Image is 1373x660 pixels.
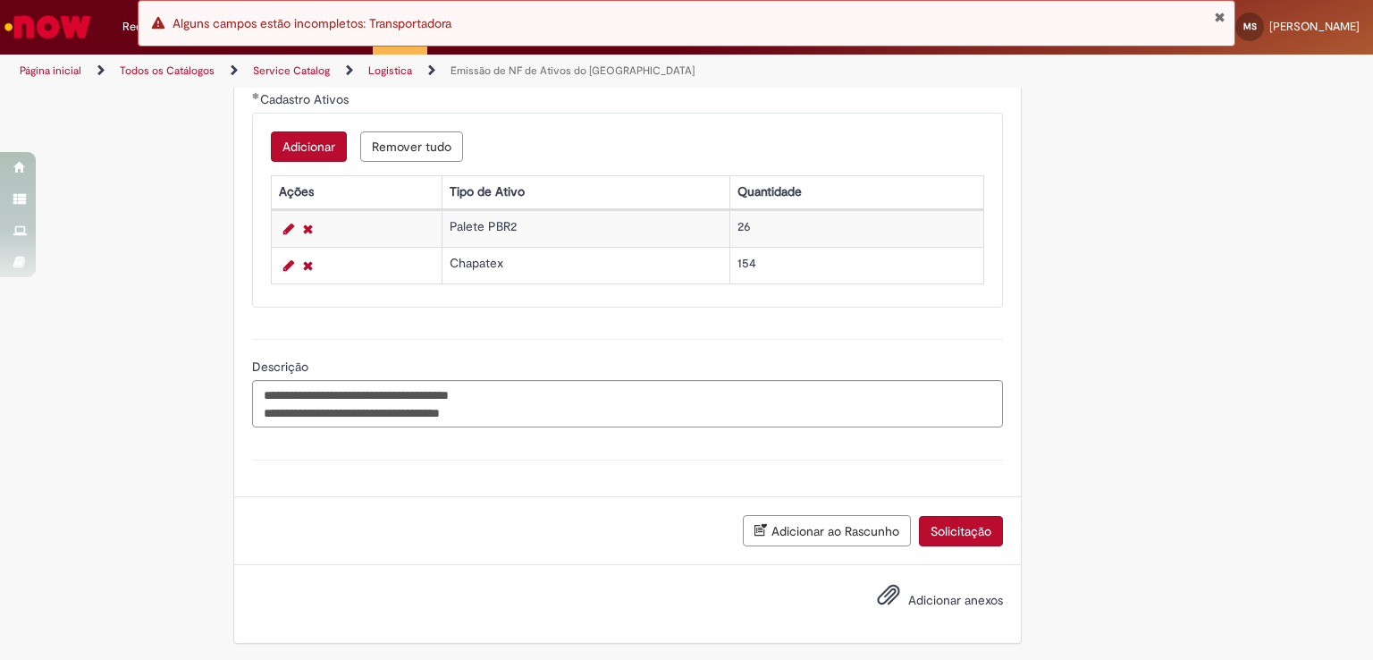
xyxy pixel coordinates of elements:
span: Obrigatório Preenchido [252,92,260,99]
a: Remover linha 2 [299,255,317,276]
span: Cadastro Ativos [260,91,352,107]
td: Palete PBR2 [442,210,730,247]
textarea: Descrição [252,380,1003,428]
a: Editar Linha 1 [279,218,299,240]
span: Alguns campos estão incompletos: Transportadora [173,15,451,31]
button: Adicionar ao Rascunho [743,515,911,546]
a: Remover linha 1 [299,218,317,240]
a: Logistica [368,63,412,78]
span: Requisições [122,18,185,36]
a: Emissão de NF de Ativos do [GEOGRAPHIC_DATA] [451,63,695,78]
ul: Trilhas de página [13,55,902,88]
td: 26 [730,210,984,247]
a: Editar Linha 2 [279,255,299,276]
th: Ações [271,175,442,208]
button: Solicitação [919,516,1003,546]
button: Remover todas as linhas de Cadastro Ativos [360,131,463,162]
button: Fechar Notificação [1214,10,1226,24]
img: ServiceNow [2,9,94,45]
th: Quantidade [730,175,984,208]
button: Adicionar anexos [872,579,905,620]
span: Adicionar anexos [908,592,1003,608]
span: [PERSON_NAME] [1269,19,1360,34]
td: Chapatex [442,247,730,283]
a: Todos os Catálogos [120,63,215,78]
span: Descrição [252,359,312,375]
a: Página inicial [20,63,81,78]
span: MS [1243,21,1257,32]
a: Service Catalog [253,63,330,78]
th: Tipo de Ativo [442,175,730,208]
button: Adicionar uma linha para Cadastro Ativos [271,131,347,162]
td: 154 [730,247,984,283]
